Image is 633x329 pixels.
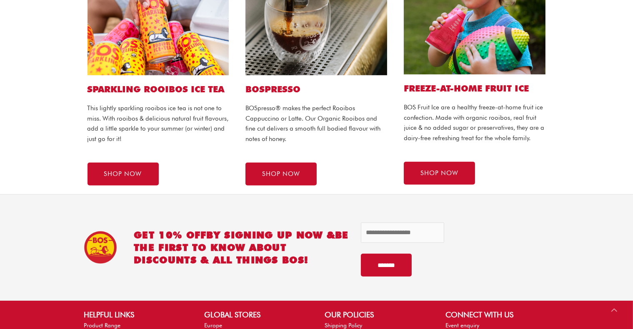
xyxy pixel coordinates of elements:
[104,171,142,177] span: SHOP NOW
[445,322,479,329] a: Event enquiry
[325,322,363,329] a: Shipping Policy
[404,162,475,185] a: SHOP NOW
[88,163,159,186] a: SHOP NOW
[245,84,387,95] h2: BOSPRESSO
[84,322,120,329] a: Product Range
[445,309,549,320] h2: CONNECT WITH US
[134,229,349,266] h2: GET 10% OFF be the first to know about discounts & all things BOS!
[204,322,222,329] a: Europe
[245,163,317,186] a: SHOP NOW
[325,309,429,320] h2: OUR POLICIES
[84,231,117,264] img: BOS Ice Tea
[88,103,229,144] p: This lightly sparkling rooibos ice tea is not one to miss. With rooibos & delicious natural fruit...
[88,84,229,95] h2: SPARKLING ROOIBOS ICE TEA
[204,309,308,320] h2: GLOBAL STORES
[84,309,188,320] h2: HELPFUL LINKS
[207,229,335,240] span: BY SIGNING UP NOW &
[262,171,300,177] span: SHOP NOW
[404,83,545,94] h2: FREEZE-AT-HOME FRUIT ICE
[420,170,458,176] span: SHOP NOW
[404,102,545,143] p: BOS Fruit Ice are a healthy freeze-at-home fruit ice confection. Made with organic rooibos, real ...
[245,103,387,144] p: BOSpresso® makes the perfect Rooibos Cappuccino or Latte. Our Organic Rooibos and fine cut delive...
